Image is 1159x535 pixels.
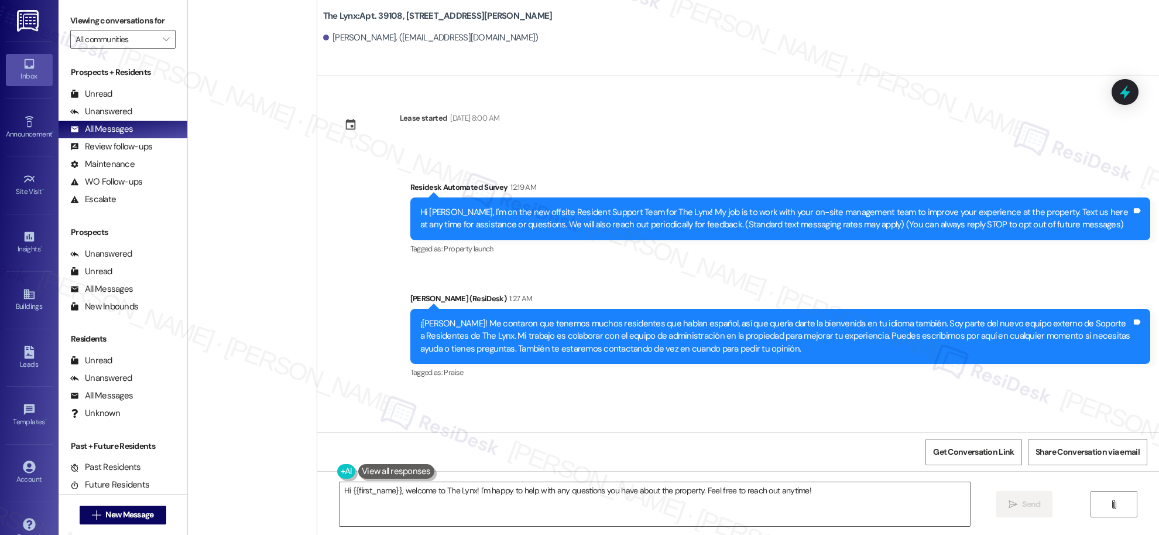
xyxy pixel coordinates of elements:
button: Send [996,491,1053,517]
div: Unread [70,355,112,367]
div: Lease started [400,112,448,124]
b: The Lynx: Apt. 39108, [STREET_ADDRESS][PERSON_NAME] [323,10,553,22]
div: Tagged as: [410,240,1150,257]
a: Site Visit • [6,169,53,201]
div: All Messages [70,123,133,135]
span: New Message [105,509,153,521]
div: Past + Future Residents [59,440,187,452]
div: [PERSON_NAME] (ResiDesk) [410,292,1150,309]
div: New Inbounds [70,301,138,313]
div: Unread [70,265,112,278]
div: Prospects [59,226,187,238]
a: Buildings [6,284,53,316]
div: Review follow-ups [70,141,152,153]
div: Residents [59,333,187,345]
span: • [45,416,47,424]
span: • [42,186,44,194]
div: Prospects + Residents [59,66,187,79]
div: Unread [70,88,112,100]
span: Share Conversation via email [1035,446,1140,458]
div: [DATE] 8:00 AM [447,112,499,124]
img: ResiDesk Logo [17,10,41,32]
div: Unanswered [70,372,132,384]
span: Praise [444,367,463,377]
span: • [52,128,54,137]
a: Inbox [6,54,53,86]
i:  [1109,500,1118,509]
span: Property launch [444,244,493,254]
a: Insights • [6,227,53,258]
a: Account [6,457,53,489]
textarea: Hi {{first_name}}, welcome to The Lynx! I'm happy to help with any questions you have about the p... [340,482,970,526]
a: Leads [6,342,53,374]
div: Hi [PERSON_NAME], I'm on the new offsite Resident Support Team for The Lynx! My job is to work wi... [420,206,1131,231]
div: ¡[PERSON_NAME]! Me contaron que tenemos muchos residentes que hablan español, así que quería dart... [420,318,1131,355]
div: Escalate [70,193,116,206]
div: Future Residents [70,479,149,491]
div: Maintenance [70,158,135,171]
input: All communities [76,30,157,49]
button: Share Conversation via email [1028,439,1147,465]
div: Unanswered [70,105,132,118]
div: Residesk Automated Survey [410,181,1150,197]
div: WO Follow-ups [70,176,142,188]
button: Get Conversation Link [925,439,1021,465]
button: New Message [80,506,166,524]
div: Tagged as: [410,364,1150,381]
span: • [40,243,42,251]
i:  [1009,500,1017,509]
label: Viewing conversations for [70,12,176,30]
span: Get Conversation Link [933,446,1014,458]
div: Unanswered [70,248,132,260]
div: 12:19 AM [508,181,536,193]
div: 1:27 AM [506,292,532,305]
div: [PERSON_NAME]. ([EMAIL_ADDRESS][DOMAIN_NAME]) [323,32,539,44]
i:  [163,35,169,44]
span: Send [1022,498,1040,510]
a: Templates • [6,400,53,431]
div: Past Residents [70,461,141,473]
div: Unknown [70,407,120,420]
i:  [92,510,101,520]
div: All Messages [70,283,133,295]
div: All Messages [70,390,133,402]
